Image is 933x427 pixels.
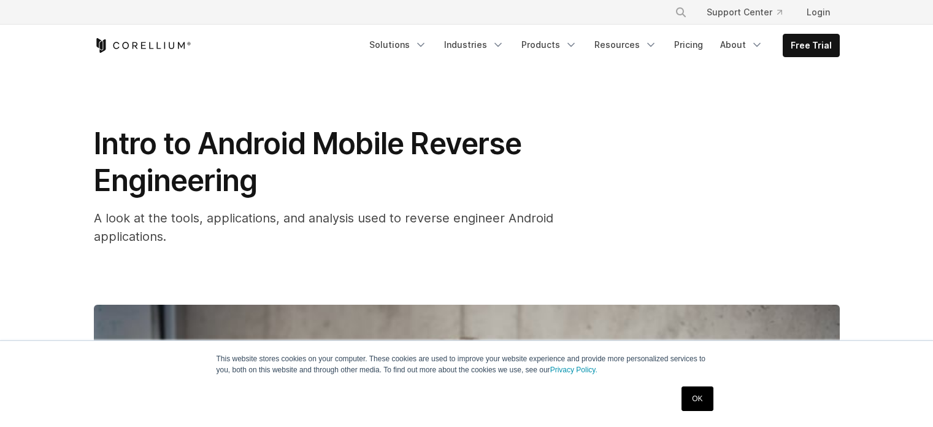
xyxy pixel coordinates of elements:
button: Search [670,1,692,23]
a: Login [797,1,840,23]
a: Corellium Home [94,38,191,53]
a: Resources [587,34,664,56]
a: Industries [437,34,512,56]
a: Products [514,34,585,56]
a: Privacy Policy. [550,366,597,374]
a: Solutions [362,34,434,56]
p: This website stores cookies on your computer. These cookies are used to improve your website expe... [217,353,717,375]
span: Intro to Android Mobile Reverse Engineering [94,125,521,198]
span: A look at the tools, applications, and analysis used to reverse engineer Android applications. [94,211,553,244]
a: Support Center [697,1,792,23]
a: OK [682,386,713,411]
div: Navigation Menu [660,1,840,23]
a: Free Trial [783,34,839,57]
a: Pricing [667,34,710,56]
div: Navigation Menu [362,34,840,57]
a: About [713,34,770,56]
